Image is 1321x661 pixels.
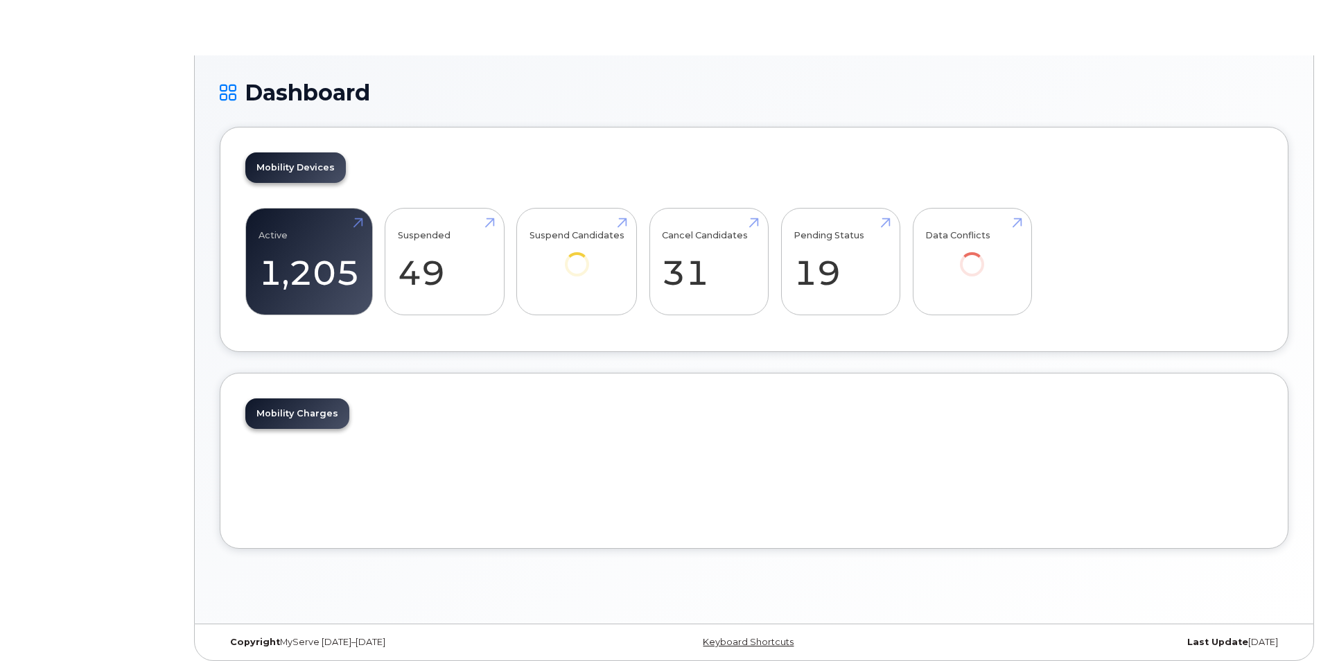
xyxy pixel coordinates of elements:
[703,637,794,647] a: Keyboard Shortcuts
[662,216,755,308] a: Cancel Candidates 31
[220,637,576,648] div: MyServe [DATE]–[DATE]
[259,216,360,308] a: Active 1,205
[245,152,346,183] a: Mobility Devices
[925,216,1019,296] a: Data Conflicts
[220,80,1288,105] h1: Dashboard
[230,637,280,647] strong: Copyright
[932,637,1288,648] div: [DATE]
[245,398,349,429] a: Mobility Charges
[530,216,624,296] a: Suspend Candidates
[794,216,887,308] a: Pending Status 19
[1187,637,1248,647] strong: Last Update
[398,216,491,308] a: Suspended 49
